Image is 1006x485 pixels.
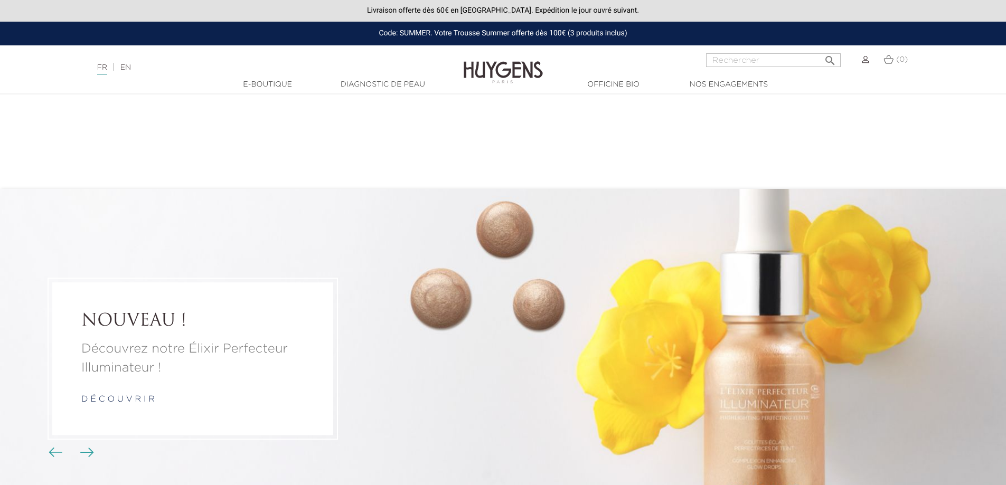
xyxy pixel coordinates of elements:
a: FR [97,64,107,75]
a: Officine Bio [561,79,666,90]
a: Nos engagements [676,79,782,90]
a: E-Boutique [215,79,321,90]
a: NOUVEAU ! [81,311,304,331]
img: Huygens [464,44,543,85]
input: Rechercher [706,53,841,67]
div: | [92,61,411,74]
a: d é c o u v r i r [81,395,155,404]
span: (0) [896,56,908,63]
a: Diagnostic de peau [330,79,436,90]
button:  [821,50,840,64]
a: EN [120,64,131,71]
i:  [824,51,836,64]
div: Boutons du carrousel [53,445,87,461]
a: Découvrez notre Élixir Perfecteur Illuminateur ! [81,339,304,377]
